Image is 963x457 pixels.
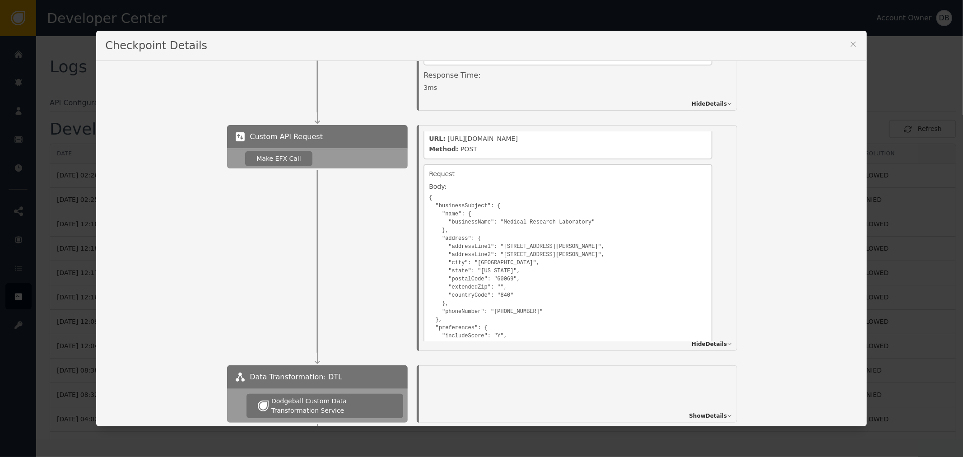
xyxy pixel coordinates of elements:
[96,31,866,61] div: Checkpoint Details
[423,83,712,93] div: 3 ms
[429,191,707,364] pre: { "businessSubject": { "name": { "businessName": "Medical Research Laboratory" }, "address": { "a...
[429,144,707,154] div: POST
[429,133,707,144] div: [URL][DOMAIN_NAME]
[429,182,707,191] div: Body:
[256,154,301,163] div: Make EFX Call
[689,412,727,420] span: Show Details
[692,340,727,348] span: Hide Details
[429,145,458,153] b: Method:
[271,396,392,415] div: Dodgeball Custom Data Transformation Service
[250,131,323,142] span: Custom API Request
[429,125,465,132] b: Identifier:
[423,70,712,83] div: Response Time:
[429,169,707,181] div: Request
[692,100,727,108] span: Hide Details
[250,372,342,382] span: Data Transformation: DTL
[429,135,446,142] b: URL:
